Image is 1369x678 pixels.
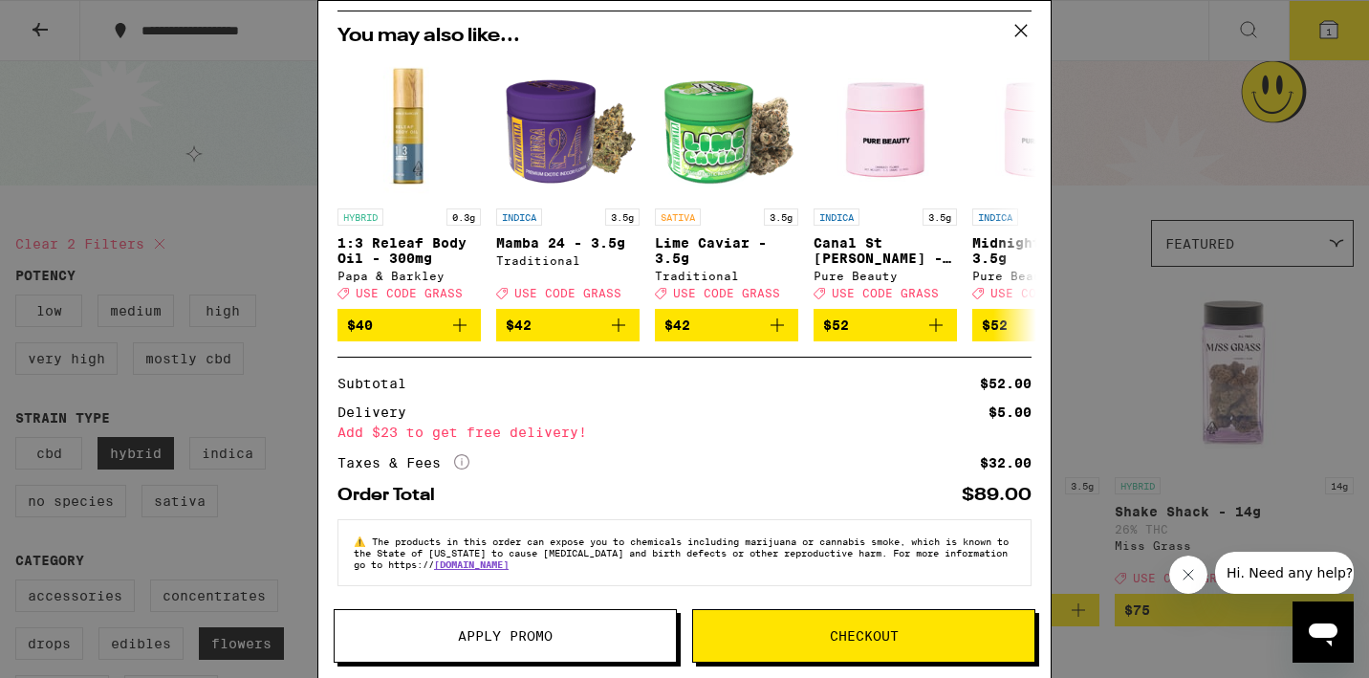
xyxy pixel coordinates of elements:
[337,454,469,471] div: Taxes & Fees
[980,456,1032,470] div: $32.00
[337,377,420,390] div: Subtotal
[337,270,481,282] div: Papa & Barkley
[496,55,640,309] a: Open page for Mamba 24 - 3.5g from Traditional
[337,487,448,504] div: Order Total
[823,317,849,333] span: $52
[496,309,640,341] button: Add to bag
[830,629,899,643] span: Checkout
[1169,556,1207,594] iframe: Close message
[496,55,640,199] img: Traditional - Mamba 24 - 3.5g
[814,55,957,199] img: Pure Beauty - Canal St Runtz - 3.5g
[347,317,373,333] span: $40
[356,287,463,299] span: USE CODE GRASS
[514,287,621,299] span: USE CODE GRASS
[972,235,1116,266] p: Midnight Snack - 3.5g
[496,235,640,251] p: Mamba 24 - 3.5g
[972,309,1116,341] button: Add to bag
[655,235,798,266] p: Lime Caviar - 3.5g
[1293,601,1354,663] iframe: Button to launch messaging window
[337,55,481,199] img: Papa & Barkley - 1:3 Releaf Body Oil - 300mg
[990,287,1097,299] span: USE CODE GRASS
[354,536,372,547] span: ⚠️
[814,208,859,226] p: INDICA
[972,55,1116,199] img: Pure Beauty - Midnight Snack - 3.5g
[972,55,1116,309] a: Open page for Midnight Snack - 3.5g from Pure Beauty
[982,317,1008,333] span: $52
[337,309,481,341] button: Add to bag
[832,287,939,299] span: USE CODE GRASS
[434,558,509,570] a: [DOMAIN_NAME]
[664,317,690,333] span: $42
[655,270,798,282] div: Traditional
[337,27,1032,46] h2: You may also like...
[655,208,701,226] p: SATIVA
[764,208,798,226] p: 3.5g
[923,208,957,226] p: 3.5g
[655,309,798,341] button: Add to bag
[989,405,1032,419] div: $5.00
[962,487,1032,504] div: $89.00
[814,270,957,282] div: Pure Beauty
[354,536,1009,570] span: The products in this order can expose you to chemicals including marijuana or cannabis smoke, whi...
[980,377,1032,390] div: $52.00
[337,426,1032,439] div: Add $23 to get free delivery!
[334,609,677,663] button: Apply Promo
[446,208,481,226] p: 0.3g
[655,55,798,309] a: Open page for Lime Caviar - 3.5g from Traditional
[496,254,640,267] div: Traditional
[605,208,640,226] p: 3.5g
[337,405,420,419] div: Delivery
[814,55,957,309] a: Open page for Canal St Runtz - 3.5g from Pure Beauty
[496,208,542,226] p: INDICA
[1215,552,1354,594] iframe: Message from company
[337,55,481,309] a: Open page for 1:3 Releaf Body Oil - 300mg from Papa & Barkley
[692,609,1035,663] button: Checkout
[972,208,1018,226] p: INDICA
[673,287,780,299] span: USE CODE GRASS
[972,270,1116,282] div: Pure Beauty
[337,235,481,266] p: 1:3 Releaf Body Oil - 300mg
[814,309,957,341] button: Add to bag
[458,629,553,643] span: Apply Promo
[655,55,798,199] img: Traditional - Lime Caviar - 3.5g
[506,317,532,333] span: $42
[814,235,957,266] p: Canal St [PERSON_NAME] - 3.5g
